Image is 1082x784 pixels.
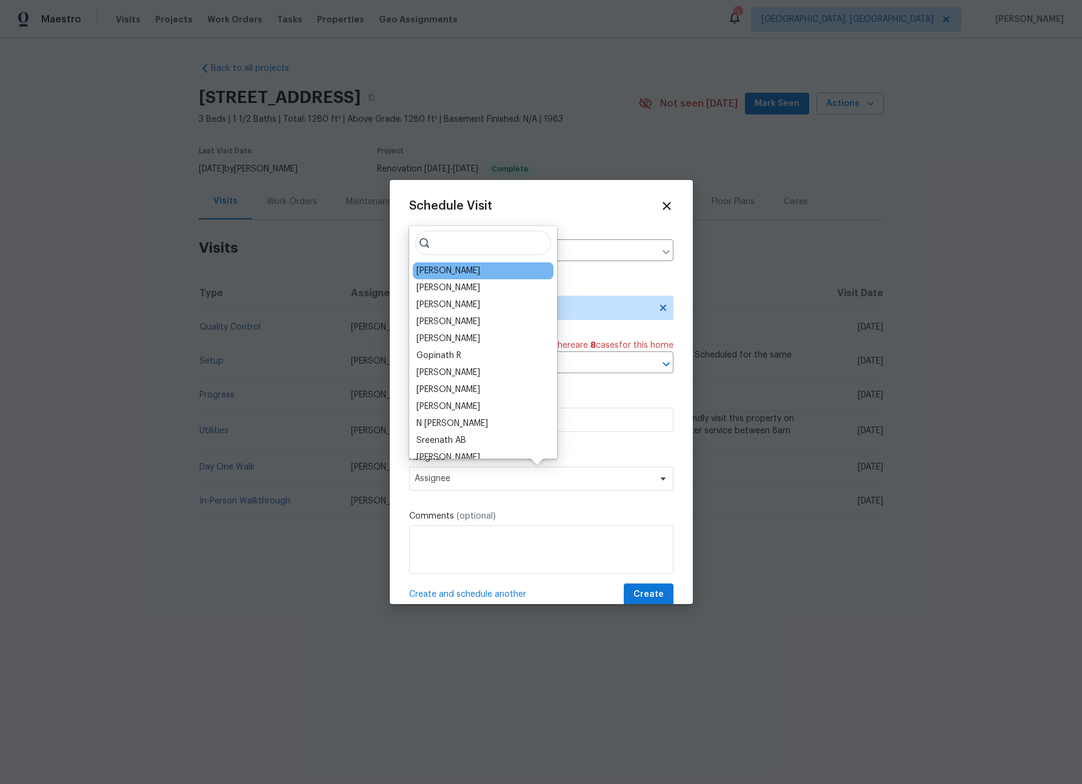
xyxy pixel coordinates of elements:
label: Comments [409,510,673,522]
span: 8 [590,341,596,350]
span: Assignee [415,474,652,483]
div: [PERSON_NAME] [416,265,480,277]
span: Schedule Visit [409,200,492,212]
button: Create [624,583,673,606]
div: [PERSON_NAME] [416,299,480,311]
div: [PERSON_NAME] [416,333,480,345]
span: Close [660,199,673,213]
span: Create [633,587,664,602]
button: Open [658,356,675,373]
div: [PERSON_NAME] [416,384,480,396]
div: [PERSON_NAME] [416,282,480,294]
div: Sreenath AB [416,434,466,447]
div: [PERSON_NAME] [416,367,480,379]
div: Gopinath R [416,350,461,362]
div: [PERSON_NAME] [416,400,480,413]
div: [PERSON_NAME] [416,316,480,328]
span: There are case s for this home [552,339,673,351]
div: N [PERSON_NAME] [416,417,488,430]
span: Create and schedule another [409,588,526,600]
div: [PERSON_NAME] [416,451,480,463]
span: (optional) [456,512,496,520]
